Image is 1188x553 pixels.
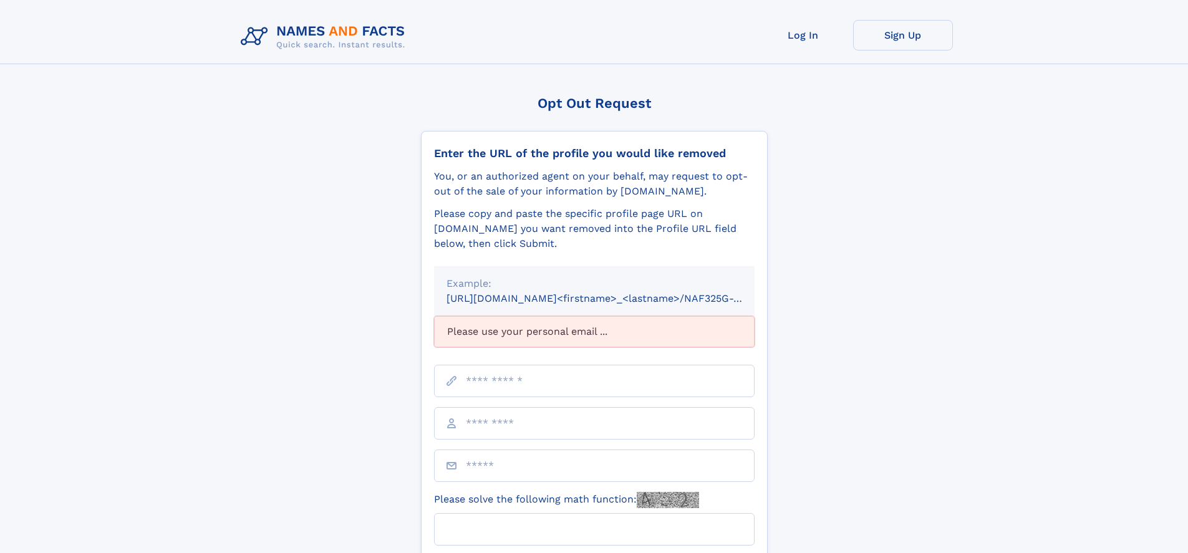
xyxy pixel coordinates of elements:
img: Logo Names and Facts [236,20,415,54]
div: Please use your personal email ... [434,316,755,347]
div: Please copy and paste the specific profile page URL on [DOMAIN_NAME] you want removed into the Pr... [434,206,755,251]
label: Please solve the following math function: [434,492,699,508]
a: Sign Up [853,20,953,50]
a: Log In [753,20,853,50]
div: Enter the URL of the profile you would like removed [434,147,755,160]
div: You, or an authorized agent on your behalf, may request to opt-out of the sale of your informatio... [434,169,755,199]
small: [URL][DOMAIN_NAME]<firstname>_<lastname>/NAF325G-xxxxxxxx [447,292,778,304]
div: Opt Out Request [421,95,768,111]
div: Example: [447,276,742,291]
